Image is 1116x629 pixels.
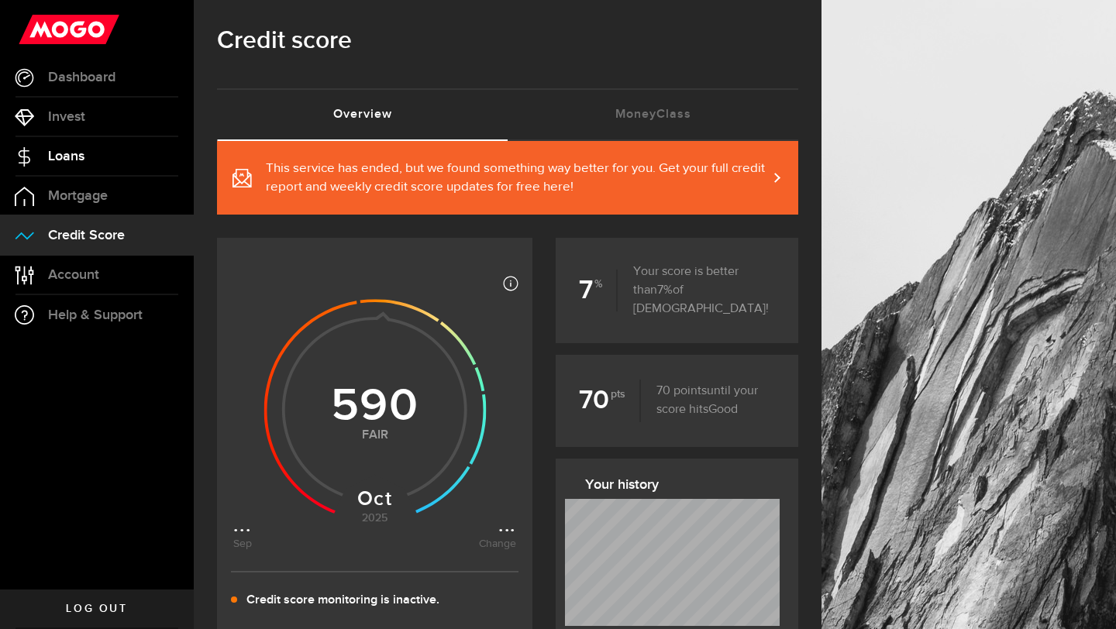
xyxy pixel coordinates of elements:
[217,141,798,215] a: This service has ended, but we found something way better for you. Get your full credit report an...
[508,90,798,139] a: MoneyClass
[48,229,125,242] span: Credit Score
[657,284,673,297] span: 7
[48,70,115,84] span: Dashboard
[217,90,508,139] a: Overview
[708,404,738,416] span: Good
[656,385,707,397] span: 70 points
[217,88,798,141] ul: Tabs Navigation
[48,189,108,203] span: Mortgage
[217,21,798,61] h1: Credit score
[48,268,99,282] span: Account
[48,308,143,322] span: Help & Support
[579,270,618,311] b: 7
[641,382,775,419] p: until your score hits
[266,160,767,197] span: This service has ended, but we found something way better for you. Get your full credit report an...
[66,603,127,614] span: Log out
[48,110,85,124] span: Invest
[579,380,641,421] b: 70
[585,473,780,497] h3: Your history
[246,591,439,610] p: Credit score monitoring is inactive.
[12,6,59,53] button: Open LiveChat chat widget
[618,263,775,318] p: Your score is better than of [DEMOGRAPHIC_DATA]!
[48,150,84,163] span: Loans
